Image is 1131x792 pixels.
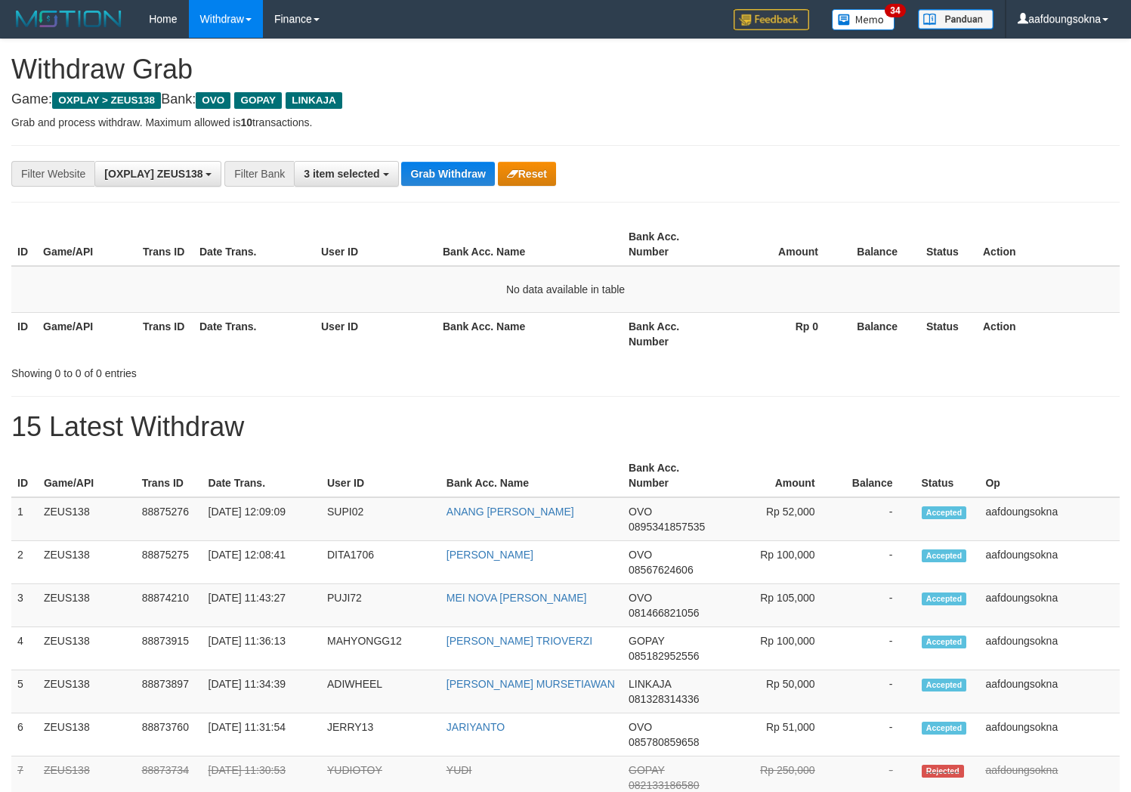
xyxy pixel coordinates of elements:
div: Filter Website [11,161,94,187]
span: 3 item selected [304,168,379,180]
th: Amount [722,223,841,266]
td: [DATE] 11:43:27 [202,584,321,627]
th: Trans ID [136,454,202,497]
td: 6 [11,713,38,756]
td: [DATE] 12:09:09 [202,497,321,541]
th: Status [916,454,980,497]
h1: Withdraw Grab [11,54,1120,85]
a: [PERSON_NAME] TRIOVERZI [447,635,592,647]
th: Rp 0 [722,312,841,355]
td: - [838,541,916,584]
span: Copy 085182952556 to clipboard [629,650,699,662]
td: [DATE] 11:34:39 [202,670,321,713]
td: 88875275 [136,541,202,584]
span: 34 [885,4,905,17]
td: 88875276 [136,497,202,541]
span: Accepted [922,679,967,691]
a: [PERSON_NAME] MURSETIAWAN [447,678,615,690]
th: Amount [722,454,838,497]
span: LINKAJA [286,92,342,109]
td: 3 [11,584,38,627]
span: OVO [629,592,652,604]
span: Accepted [922,636,967,648]
button: Reset [498,162,556,186]
a: YUDI [447,764,471,776]
td: 2 [11,541,38,584]
img: Feedback.jpg [734,9,809,30]
th: Balance [841,223,920,266]
th: Status [920,312,977,355]
td: No data available in table [11,266,1120,313]
th: ID [11,454,38,497]
span: OVO [629,549,652,561]
th: Bank Acc. Name [437,223,623,266]
td: ZEUS138 [38,541,136,584]
div: Filter Bank [224,161,294,187]
td: PUJI72 [321,584,440,627]
td: aafdoungsokna [979,627,1120,670]
th: Trans ID [137,312,193,355]
span: OVO [629,506,652,518]
td: aafdoungsokna [979,541,1120,584]
span: [OXPLAY] ZEUS138 [104,168,202,180]
td: Rp 52,000 [722,497,838,541]
th: Status [920,223,977,266]
th: User ID [315,312,437,355]
th: Action [977,312,1120,355]
span: Accepted [922,506,967,519]
th: Date Trans. [193,312,315,355]
td: - [838,497,916,541]
span: Copy 081328314336 to clipboard [629,693,699,705]
a: [PERSON_NAME] [447,549,533,561]
button: [OXPLAY] ZEUS138 [94,161,221,187]
th: Game/API [38,454,136,497]
td: ZEUS138 [38,670,136,713]
span: Accepted [922,549,967,562]
th: Game/API [37,312,137,355]
span: Accepted [922,592,967,605]
td: [DATE] 11:36:13 [202,627,321,670]
span: GOPAY [629,764,664,776]
td: ADIWHEEL [321,670,440,713]
td: 88873897 [136,670,202,713]
span: OVO [196,92,230,109]
td: - [838,584,916,627]
span: Copy 0895341857535 to clipboard [629,521,705,533]
th: Op [979,454,1120,497]
td: ZEUS138 [38,584,136,627]
button: Grab Withdraw [401,162,494,186]
td: DITA1706 [321,541,440,584]
th: Balance [838,454,916,497]
span: OXPLAY > ZEUS138 [52,92,161,109]
th: Bank Acc. Number [623,223,722,266]
th: Bank Acc. Number [623,312,722,355]
button: 3 item selected [294,161,398,187]
span: LINKAJA [629,678,671,690]
span: Copy 082133186580 to clipboard [629,779,699,791]
td: aafdoungsokna [979,497,1120,541]
td: 88874210 [136,584,202,627]
a: ANANG [PERSON_NAME] [447,506,574,518]
h4: Game: Bank: [11,92,1120,107]
td: Rp 100,000 [722,627,838,670]
td: SUPI02 [321,497,440,541]
td: ZEUS138 [38,497,136,541]
span: GOPAY [234,92,282,109]
td: MAHYONGG12 [321,627,440,670]
img: Button%20Memo.svg [832,9,895,30]
td: 5 [11,670,38,713]
td: Rp 51,000 [722,713,838,756]
td: [DATE] 12:08:41 [202,541,321,584]
th: User ID [321,454,440,497]
td: 1 [11,497,38,541]
th: Bank Acc. Name [440,454,623,497]
td: - [838,713,916,756]
th: ID [11,223,37,266]
span: Copy 081466821056 to clipboard [629,607,699,619]
td: - [838,670,916,713]
th: Bank Acc. Name [437,312,623,355]
img: MOTION_logo.png [11,8,126,30]
span: Copy 08567624606 to clipboard [629,564,694,576]
a: MEI NOVA [PERSON_NAME] [447,592,587,604]
a: JARIYANTO [447,721,505,733]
